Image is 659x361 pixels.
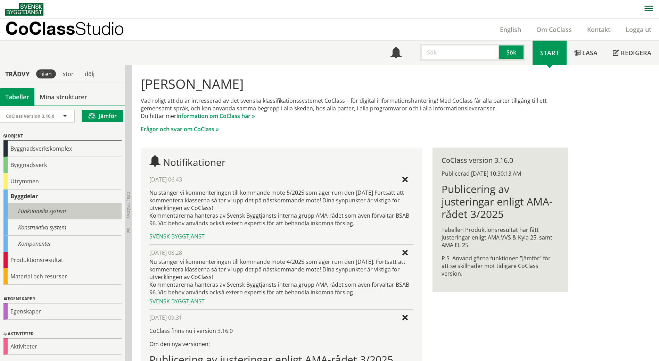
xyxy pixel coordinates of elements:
[567,41,605,65] a: Läsa
[36,69,56,78] div: liten
[492,25,529,34] a: English
[149,176,182,183] span: [DATE] 06.43
[149,297,413,305] div: Svensk Byggtjänst
[149,327,413,335] p: CoClass finns nu i version 3.16.0
[3,338,122,355] div: Aktiviteter
[442,170,559,177] div: Publicerad [DATE] 10:30:13 AM
[82,110,123,122] button: Jämför
[390,48,402,59] span: Notifikationer
[81,69,99,78] div: dölj
[420,44,499,61] input: Sök
[125,192,131,219] span: Dölj trädvy
[141,97,568,120] p: Vad roligt att du är intresserad av det svenska klassifikationssystemet CoClass – för digital inf...
[141,76,568,91] h1: [PERSON_NAME]
[3,157,122,173] div: Byggnadsverk
[59,69,78,78] div: stor
[5,3,43,16] img: Svensk Byggtjänst
[149,340,413,348] p: Om den nya versionen:
[3,190,122,203] div: Byggdelar
[3,141,122,157] div: Byggnadsverkskomplex
[34,88,92,106] a: Mina strukturer
[149,249,182,257] span: [DATE] 08.28
[3,219,122,236] div: Konstruktiva system
[442,183,559,220] h1: Publicering av justeringar enligt AMA-rådet 3/2025
[540,49,559,57] span: Start
[579,25,618,34] a: Kontakt
[141,125,219,133] a: Frågor och svar om CoClass »
[3,203,122,219] div: Funktionella system
[3,252,122,268] div: Produktionsresultat
[5,19,139,40] a: CoClassStudio
[582,49,598,57] span: Läsa
[442,254,559,277] p: P.S. Använd gärna funktionen ”Jämför” för att se skillnader mot tidigare CoClass version.
[442,157,559,164] div: CoClass version 3.16.0
[442,226,559,249] p: Tabellen Produktionsresultat har fått justeringar enligt AMA VVS & Kyla 25, samt AMA EL 25.
[149,258,413,296] div: Nu stänger vi kommenteringen till kommande möte 4/2025 som äger rum den [DATE]. Fortsätt att komm...
[533,41,567,65] a: Start
[605,41,659,65] a: Redigera
[3,303,122,320] div: Egenskaper
[618,25,659,34] a: Logga ut
[176,112,255,120] a: information om CoClass här »
[6,113,54,119] span: CoClass Version 3.16.0
[149,233,413,240] div: Svensk Byggtjänst
[529,25,579,34] a: Om CoClass
[5,24,124,32] p: CoClass
[3,268,122,285] div: Material och resurser
[75,18,124,39] span: Studio
[499,44,525,61] button: Sök
[149,189,413,227] p: Nu stänger vi kommenteringen till kommande möte 5/2025 som äger rum den [DATE] Fortsätt att komme...
[3,132,122,141] div: Objekt
[621,49,651,57] span: Redigera
[3,295,122,303] div: Egenskaper
[163,156,225,169] span: Notifikationer
[3,236,122,252] div: Komponenter
[3,173,122,190] div: Utrymmen
[3,330,122,338] div: Aktiviteter
[149,314,182,321] span: [DATE] 09.31
[1,70,33,78] div: Trädvy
